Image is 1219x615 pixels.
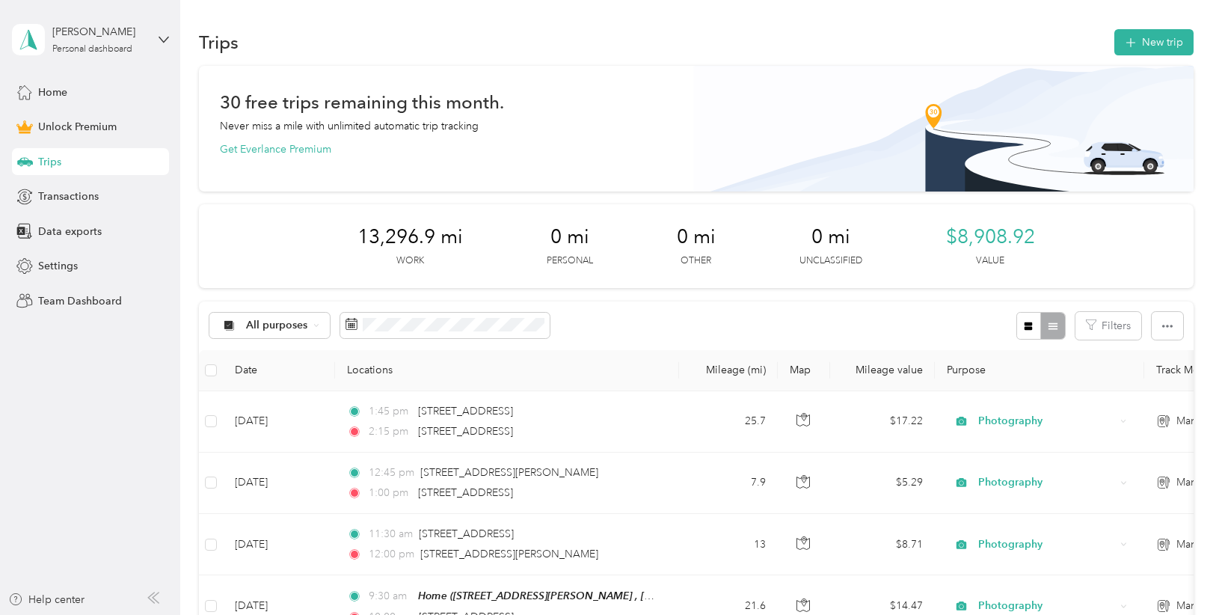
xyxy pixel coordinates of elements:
[335,350,679,391] th: Locations
[220,141,331,157] button: Get Everlance Premium
[799,254,862,268] p: Unclassified
[418,486,513,499] span: [STREET_ADDRESS]
[978,413,1115,429] span: Photography
[418,425,513,438] span: [STREET_ADDRESS]
[369,546,414,563] span: 12:00 pm
[679,350,778,391] th: Mileage (mi)
[199,34,239,50] h1: Trips
[679,453,778,514] td: 7.9
[418,590,859,602] span: Home ([STREET_ADDRESS][PERSON_NAME] , [GEOGRAPHIC_DATA], [GEOGRAPHIC_DATA])
[223,350,335,391] th: Date
[223,514,335,575] td: [DATE]
[1135,531,1219,615] iframe: Everlance-gr Chat Button Frame
[978,536,1115,553] span: Photography
[38,119,117,135] span: Unlock Premium
[8,592,85,608] button: Help center
[778,350,830,391] th: Map
[420,548,598,560] span: [STREET_ADDRESS][PERSON_NAME]
[369,423,411,440] span: 2:15 pm
[52,24,146,40] div: [PERSON_NAME]
[38,293,122,309] span: Team Dashboard
[935,350,1144,391] th: Purpose
[679,391,778,453] td: 25.7
[830,514,935,575] td: $8.71
[369,465,414,481] span: 12:45 pm
[1176,474,1210,491] span: Manual
[830,453,935,514] td: $5.29
[369,403,411,420] span: 1:45 pm
[550,225,589,249] span: 0 mi
[223,453,335,514] td: [DATE]
[681,254,711,268] p: Other
[420,466,598,479] span: [STREET_ADDRESS][PERSON_NAME]
[38,258,78,274] span: Settings
[220,118,479,134] p: Never miss a mile with unlimited automatic trip tracking
[223,391,335,453] td: [DATE]
[978,474,1115,491] span: Photography
[946,225,1035,249] span: $8,908.92
[369,526,413,542] span: 11:30 am
[1075,312,1141,340] button: Filters
[38,154,61,170] span: Trips
[38,224,102,239] span: Data exports
[246,320,308,331] span: All purposes
[1114,29,1194,55] button: New trip
[547,254,593,268] p: Personal
[52,45,132,54] div: Personal dashboard
[976,254,1004,268] p: Value
[811,225,850,249] span: 0 mi
[419,527,514,540] span: [STREET_ADDRESS]
[978,598,1115,614] span: Photography
[679,514,778,575] td: 13
[38,189,99,204] span: Transactions
[830,350,935,391] th: Mileage value
[357,225,463,249] span: 13,296.9 mi
[369,485,411,501] span: 1:00 pm
[38,85,67,100] span: Home
[830,391,935,453] td: $17.22
[396,254,424,268] p: Work
[220,94,504,110] h1: 30 free trips remaining this month.
[369,588,411,605] span: 9:30 am
[418,405,513,417] span: [STREET_ADDRESS]
[693,66,1194,192] img: Banner
[677,225,716,249] span: 0 mi
[1176,413,1210,429] span: Manual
